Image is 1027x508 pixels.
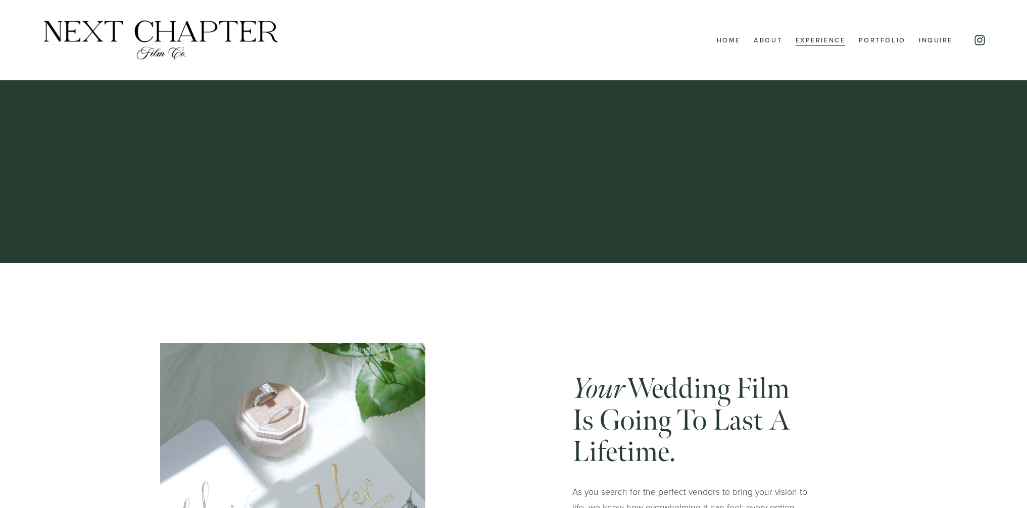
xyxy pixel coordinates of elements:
a: Inquire [919,34,953,47]
h2: Wedding Film is going to last a lifetime. [572,373,808,468]
em: Your [572,371,626,407]
a: Experience [796,34,846,47]
a: Portfolio [859,34,906,47]
a: Home [717,34,741,47]
a: Instagram [973,34,986,46]
img: Next Chapter Film Co. [41,19,281,62]
a: About [754,34,782,47]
